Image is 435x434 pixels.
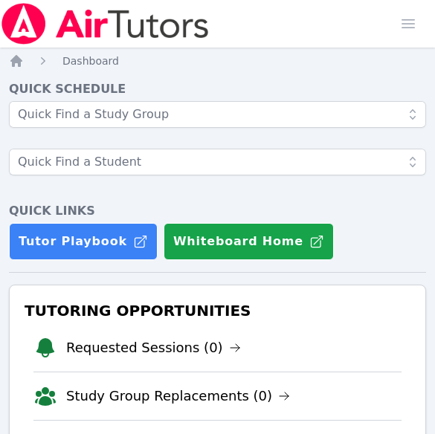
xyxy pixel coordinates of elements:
[62,54,119,68] a: Dashboard
[164,223,334,260] button: Whiteboard Home
[22,297,413,324] h3: Tutoring Opportunities
[66,386,290,407] a: Study Group Replacements (0)
[9,54,426,68] nav: Breadcrumb
[9,223,158,260] a: Tutor Playbook
[66,337,241,358] a: Requested Sessions (0)
[9,202,426,220] h4: Quick Links
[62,55,119,67] span: Dashboard
[9,149,426,175] input: Quick Find a Student
[9,80,426,98] h4: Quick Schedule
[9,101,426,128] input: Quick Find a Study Group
